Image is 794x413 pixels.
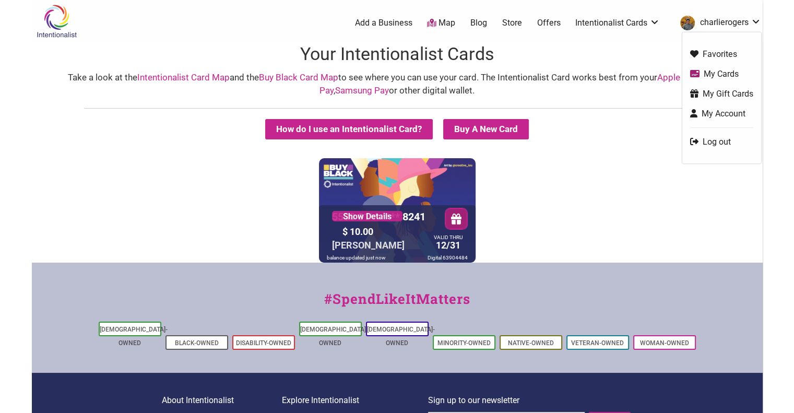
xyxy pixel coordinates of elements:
a: Veteran-Owned [571,339,624,347]
a: [DEMOGRAPHIC_DATA]-Owned [100,326,168,347]
a: Show Details [332,211,402,221]
a: Intentionalist Card Map [137,72,230,82]
div: 12/31 [431,235,465,253]
div: #SpendLikeItMatters [32,289,763,320]
a: Apple Pay [657,72,696,82]
a: Woman-Owned [640,339,689,347]
summary: Buy A New Card [443,119,529,139]
a: Intentionalist Cards [575,17,660,29]
div: [PERSON_NAME] [329,237,407,253]
h1: Your Intentionalist Cards [32,42,763,67]
a: Samsung Pay [335,85,389,96]
a: Native-Owned [508,339,554,347]
a: Buy Black Card Map [259,72,338,82]
a: Store [502,17,522,29]
a: Disability-Owned [236,339,291,347]
a: [DEMOGRAPHIC_DATA]-Owned [367,326,435,347]
a: charlierogers [675,14,761,32]
a: Log out [690,136,753,148]
a: [DEMOGRAPHIC_DATA]-Owned [300,326,368,347]
div: $ 10.00 [340,223,429,240]
button: How do I use an Intentionalist Card? [265,119,433,139]
a: Offers [537,17,561,29]
a: My Account [690,108,753,120]
a: Blog [470,17,487,29]
div: VALID THRU [434,237,463,238]
a: My Gift Cards [690,88,753,100]
a: Add a Business [354,17,412,29]
div: Take a look at the and the to see where you can use your card. The Intentionalist Card works best... [42,71,752,98]
a: Black-Owned [175,339,219,347]
p: About Intentionalist [162,394,282,407]
p: Sign up to our newsletter [428,394,632,407]
div: balance updated just now [324,253,388,263]
a: Minority-Owned [437,339,491,347]
a: My Cards [690,68,753,80]
img: Intentionalist [32,4,81,38]
p: Explore Intentionalist [282,394,428,407]
a: Map [427,17,455,29]
div: Digital 63904484 [425,253,470,263]
a: Favorites [690,48,753,60]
